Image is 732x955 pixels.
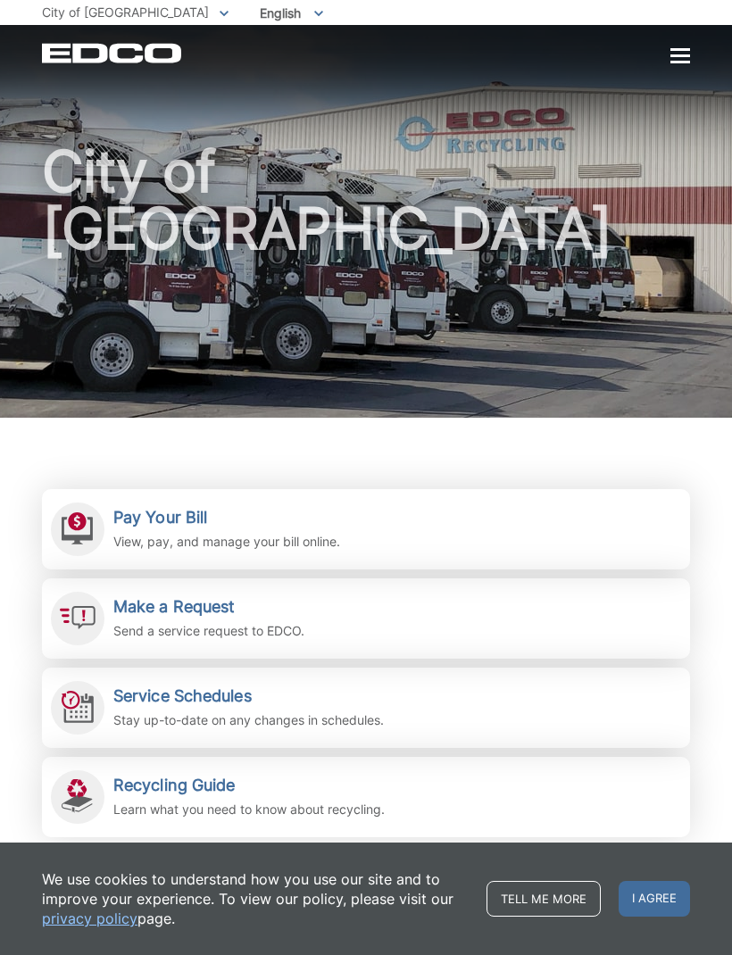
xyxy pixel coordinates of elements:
h2: Recycling Guide [113,776,385,795]
a: EDCD logo. Return to the homepage. [42,43,184,63]
p: Learn what you need to know about recycling. [113,800,385,819]
a: Service Schedules Stay up-to-date on any changes in schedules. [42,668,690,748]
h2: Make a Request [113,597,304,617]
p: Stay up-to-date on any changes in schedules. [113,710,384,730]
a: Make a Request Send a service request to EDCO. [42,578,690,659]
span: City of [GEOGRAPHIC_DATA] [42,4,209,20]
a: Tell me more [487,881,601,917]
span: I agree [619,881,690,917]
h2: Pay Your Bill [113,508,340,527]
a: privacy policy [42,909,137,928]
a: Recycling Guide Learn what you need to know about recycling. [42,757,690,837]
a: Pay Your Bill View, pay, and manage your bill online. [42,489,690,569]
p: Send a service request to EDCO. [113,621,304,641]
p: View, pay, and manage your bill online. [113,532,340,552]
h1: City of [GEOGRAPHIC_DATA] [42,143,690,426]
h2: Service Schedules [113,686,384,706]
p: We use cookies to understand how you use our site and to improve your experience. To view our pol... [42,869,469,928]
